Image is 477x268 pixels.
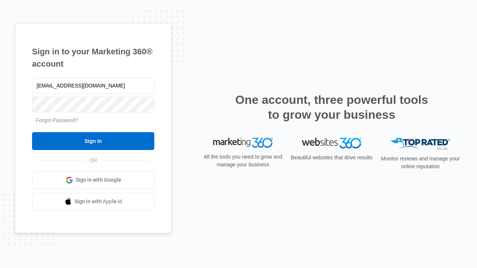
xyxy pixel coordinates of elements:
[213,138,273,148] img: Marketing 360
[75,198,122,205] span: Sign in with Apple Id
[32,171,154,189] a: Sign in with Google
[290,154,373,162] p: Beautiful websites that drive results
[84,157,102,165] span: OR
[32,132,154,150] input: Sign In
[391,138,450,150] img: Top Rated Local
[233,92,430,122] h2: One account, three powerful tools to grow your business
[201,153,285,169] p: All the tools you need to grow and manage your business
[379,155,462,170] p: Monitor reviews and manage your online reputation
[32,193,154,211] a: Sign in with Apple Id
[32,78,154,93] input: Email
[76,176,121,184] span: Sign in with Google
[302,138,361,149] img: Websites 360
[36,117,78,123] a: Forgot Password?
[32,45,154,70] h1: Sign in to your Marketing 360® account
